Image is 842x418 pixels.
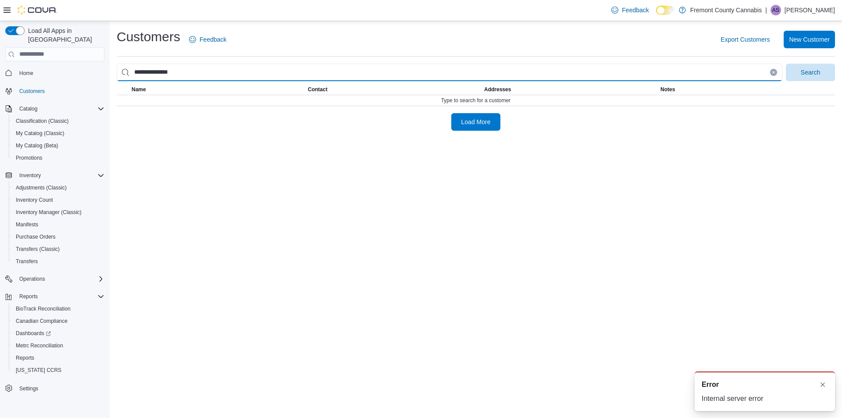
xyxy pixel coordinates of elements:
span: Inventory Manager (Classic) [12,207,104,218]
span: Operations [19,275,45,282]
button: Metrc Reconciliation [9,339,108,352]
span: Customers [16,86,104,96]
nav: Complex example [5,63,104,418]
a: Customers [16,86,48,96]
a: Feedback [608,1,652,19]
button: Transfers (Classic) [9,243,108,255]
button: BioTrack Reconciliation [9,303,108,315]
p: [PERSON_NAME] [785,5,835,15]
h1: Customers [117,28,180,46]
a: Inventory Manager (Classic) [12,207,85,218]
span: Promotions [16,154,43,161]
button: Settings [2,382,108,394]
span: Adjustments (Classic) [12,182,104,193]
span: Dashboards [12,328,104,339]
button: Inventory Manager (Classic) [9,206,108,218]
a: Inventory Count [12,195,57,205]
span: Manifests [12,219,104,230]
span: Dashboards [16,330,51,337]
a: Classification (Classic) [12,116,72,126]
span: Transfers (Classic) [16,246,60,253]
span: Inventory Manager (Classic) [16,209,82,216]
span: Reports [16,291,104,302]
a: Reports [12,353,38,363]
span: Canadian Compliance [12,316,104,326]
span: BioTrack Reconciliation [16,305,71,312]
a: Dashboards [12,328,54,339]
div: Notification [702,379,828,390]
span: Error [702,379,719,390]
button: Load More [451,113,500,131]
button: Transfers [9,255,108,268]
a: Home [16,68,37,79]
span: Type to search for a customer [441,97,511,104]
p: | [765,5,767,15]
span: Catalog [16,104,104,114]
button: Reports [9,352,108,364]
a: Settings [16,383,42,394]
button: Operations [2,273,108,285]
span: BioTrack Reconciliation [12,304,104,314]
span: Reports [19,293,38,300]
span: Catalog [19,105,37,112]
button: Reports [16,291,41,302]
img: Cova [18,6,57,14]
a: Metrc Reconciliation [12,340,67,351]
button: Clear input [770,69,777,76]
span: Feedback [200,35,226,44]
a: Promotions [12,153,46,163]
button: Customers [2,85,108,97]
button: Inventory Count [9,194,108,206]
a: BioTrack Reconciliation [12,304,74,314]
span: Promotions [12,153,104,163]
button: New Customer [784,31,835,48]
button: Adjustments (Classic) [9,182,108,194]
button: Reports [2,290,108,303]
button: My Catalog (Classic) [9,127,108,139]
span: Classification (Classic) [16,118,69,125]
span: Manifests [16,221,38,228]
span: [US_STATE] CCRS [16,367,61,374]
a: Transfers [12,256,41,267]
span: My Catalog (Beta) [16,142,58,149]
span: Settings [19,385,38,392]
span: Inventory Count [12,195,104,205]
a: [US_STATE] CCRS [12,365,65,375]
button: Home [2,67,108,79]
button: Classification (Classic) [9,115,108,127]
p: Fremont County Cannabis [690,5,762,15]
span: Adjustments (Classic) [16,184,67,191]
button: Search [786,64,835,81]
span: Notes [660,86,675,93]
span: Home [16,68,104,79]
button: Canadian Compliance [9,315,108,327]
a: Feedback [186,31,230,48]
a: Dashboards [9,327,108,339]
span: Search [801,68,820,77]
span: Purchase Orders [12,232,104,242]
span: Purchase Orders [16,233,56,240]
span: Inventory [16,170,104,181]
span: Feedback [622,6,649,14]
span: Metrc Reconciliation [12,340,104,351]
button: [US_STATE] CCRS [9,364,108,376]
span: Classification (Classic) [12,116,104,126]
span: Washington CCRS [12,365,104,375]
span: Metrc Reconciliation [16,342,63,349]
span: Inventory Count [16,196,53,204]
span: Export Customers [721,35,770,44]
button: Manifests [9,218,108,231]
span: My Catalog (Classic) [16,130,64,137]
span: My Catalog (Classic) [12,128,104,139]
span: Load All Apps in [GEOGRAPHIC_DATA] [25,26,104,44]
button: Purchase Orders [9,231,108,243]
button: Dismiss toast [817,379,828,390]
div: Internal server error [702,393,828,404]
a: Transfers (Classic) [12,244,63,254]
span: Settings [16,382,104,393]
button: Promotions [9,152,108,164]
input: Dark Mode [656,6,674,15]
a: Manifests [12,219,42,230]
span: Canadian Compliance [16,318,68,325]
